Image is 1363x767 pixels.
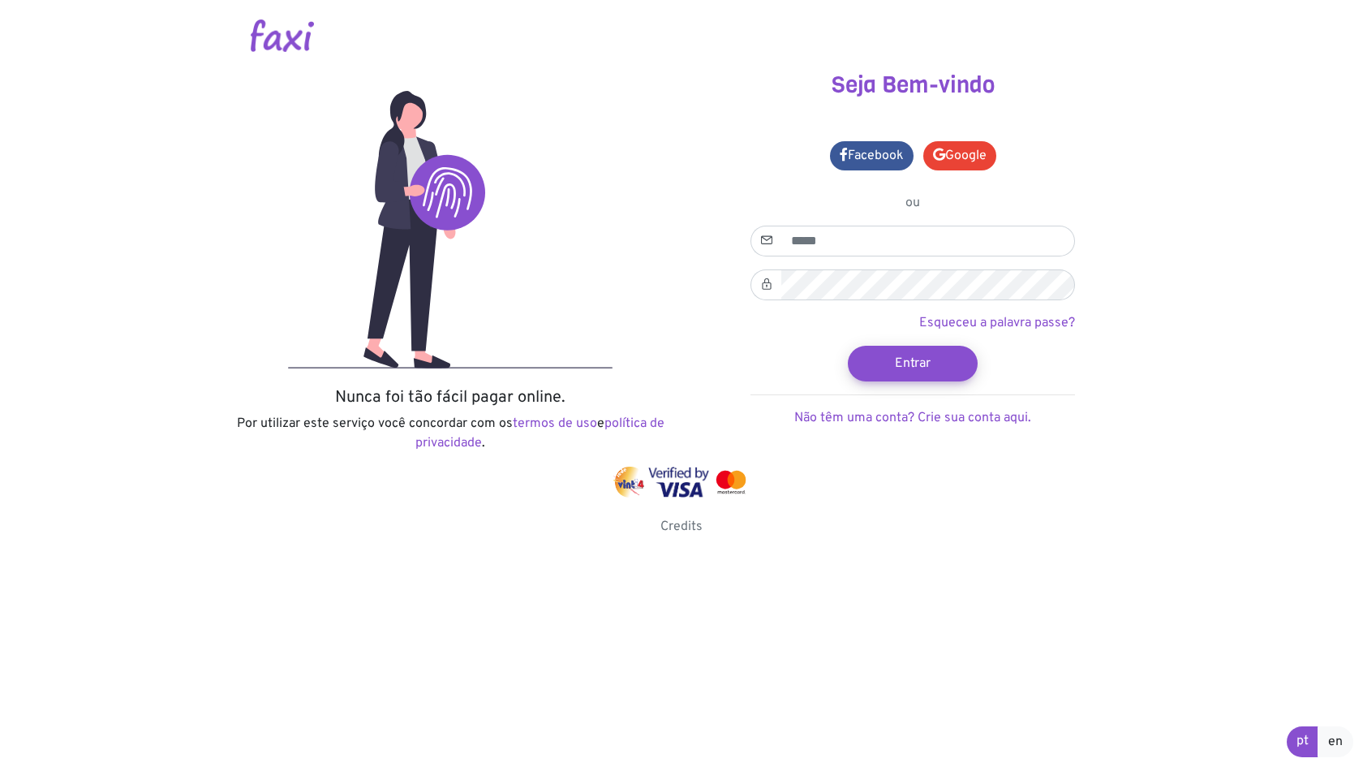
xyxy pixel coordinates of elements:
[613,467,646,498] img: vinti4
[923,141,996,170] a: Google
[231,414,669,453] p: Por utilizar este serviço você concordar com os e .
[660,519,703,535] a: Credits
[830,141,914,170] a: Facebook
[231,388,669,407] h5: Nunca foi tão fácil pagar online.
[848,346,978,381] button: Entrar
[694,71,1132,99] h3: Seja Bem-vindo
[1287,726,1318,757] a: pt
[513,416,597,432] a: termos de uso
[712,467,750,498] img: mastercard
[648,467,709,498] img: visa
[919,315,1075,331] a: Esqueceu a palavra passe?
[1318,726,1353,757] a: en
[794,410,1031,426] a: Não têm uma conta? Crie sua conta aqui.
[750,193,1075,213] p: ou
